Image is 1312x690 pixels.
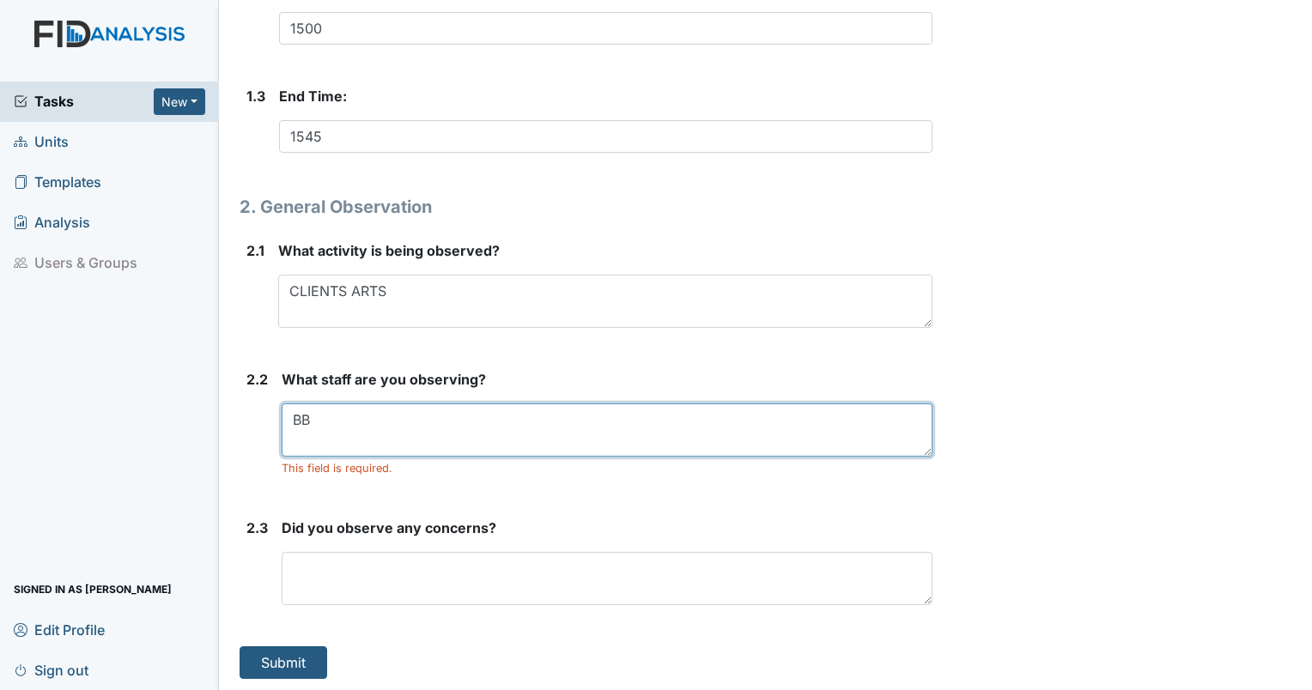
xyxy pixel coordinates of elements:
span: What staff are you observing? [282,371,486,388]
div: This field is required. [282,460,932,476]
span: Did you observe any concerns? [282,519,496,536]
span: Edit Profile [14,616,105,643]
button: New [154,88,205,115]
span: Templates [14,169,101,196]
label: 2.1 [246,240,264,261]
span: Units [14,129,69,155]
span: End Time: [279,88,347,105]
label: 2.2 [246,369,268,390]
label: 2.3 [246,517,268,538]
span: Analysis [14,209,90,236]
h1: 2. General Observation [240,194,932,220]
label: 1.3 [246,86,265,106]
span: Signed in as [PERSON_NAME] [14,576,172,602]
span: Sign out [14,657,88,683]
a: Tasks [14,91,154,112]
button: Submit [240,646,327,679]
span: What activity is being observed? [278,242,500,259]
